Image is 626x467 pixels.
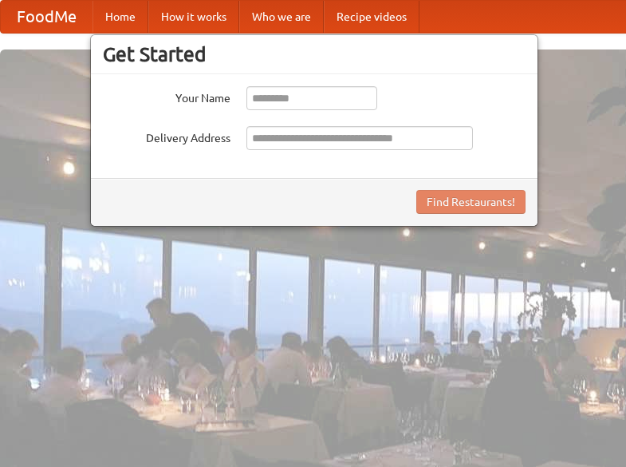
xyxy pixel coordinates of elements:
[1,1,93,33] a: FoodMe
[103,42,526,66] h3: Get Started
[239,1,324,33] a: Who we are
[148,1,239,33] a: How it works
[416,190,526,214] button: Find Restaurants!
[324,1,419,33] a: Recipe videos
[103,126,230,146] label: Delivery Address
[103,86,230,106] label: Your Name
[93,1,148,33] a: Home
